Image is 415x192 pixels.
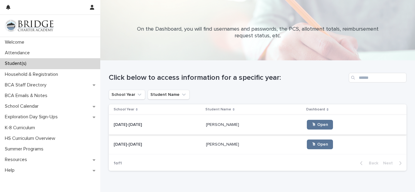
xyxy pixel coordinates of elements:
[2,146,48,152] p: Summer Programs
[2,103,43,109] p: School Calendar
[349,73,406,83] input: Search
[109,156,127,171] p: 1 of 1
[312,123,328,127] span: 🖱 Open
[206,141,240,147] p: [PERSON_NAME]
[383,161,396,165] span: Next
[2,114,63,120] p: Exploration Day Sign-Ups
[109,115,406,135] tr: [DATE]-[DATE][DATE]-[DATE] [PERSON_NAME][PERSON_NAME] 🖱 Open
[2,61,31,66] p: Student(s)
[2,82,51,88] p: BCA Staff Directory
[114,106,134,113] p: School Year
[2,50,35,56] p: Attendance
[136,26,379,39] p: On the Dashboard, you will find usernames and passwords, the PCS, allotment totals, reimbursement...
[114,121,143,127] p: [DATE]-[DATE]
[365,161,378,165] span: Back
[206,121,240,127] p: [PERSON_NAME]
[2,157,32,163] p: Resources
[5,20,53,32] img: V1C1m3IdTEidaUdm9Hs0
[109,73,346,82] h1: Click below to access information for a specific year:
[109,90,145,99] button: School Year
[205,106,231,113] p: Student Name
[2,39,29,45] p: Welcome
[114,141,143,147] p: [DATE]-[DATE]
[2,125,40,131] p: K-8 Curriculum
[312,142,328,147] span: 🖱 Open
[307,140,333,149] a: 🖱 Open
[2,93,52,99] p: BCA Emails & Notes
[2,167,19,173] p: Help
[2,136,60,141] p: HS Curriculum Overview
[381,160,406,166] button: Next
[355,160,381,166] button: Back
[109,135,406,154] tr: [DATE]-[DATE][DATE]-[DATE] [PERSON_NAME][PERSON_NAME] 🖱 Open
[2,72,63,77] p: Household & Registration
[148,90,190,99] button: Student Name
[306,106,325,113] p: Dashboard
[307,120,333,130] a: 🖱 Open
